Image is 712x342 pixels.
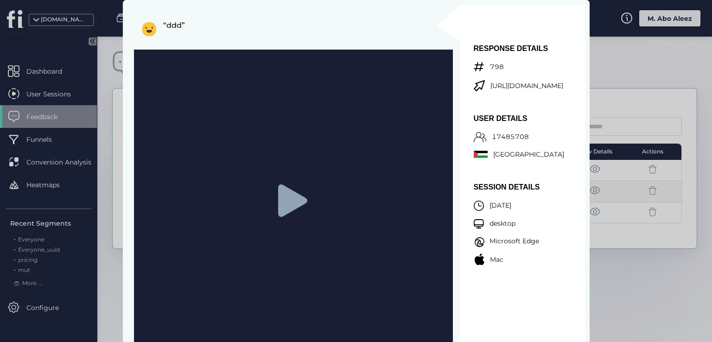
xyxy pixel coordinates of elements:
p: USER DETAILS [474,116,564,121]
p: SESSION DETAILS [474,185,540,190]
p: desktop [489,221,515,227]
p: Microsoft Edge [489,239,539,244]
p: RESPONSE DETAILS [474,46,578,51]
p: “ddd” [163,22,412,37]
p: [GEOGRAPHIC_DATA] [493,152,564,158]
p: Mac [490,257,503,263]
p: [DATE] [489,203,511,209]
p: 798 [490,64,504,70]
p: 17485708 [492,134,529,140]
img: ps.svg [474,150,488,159]
p: [URL][DOMAIN_NAME] [490,82,578,89]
